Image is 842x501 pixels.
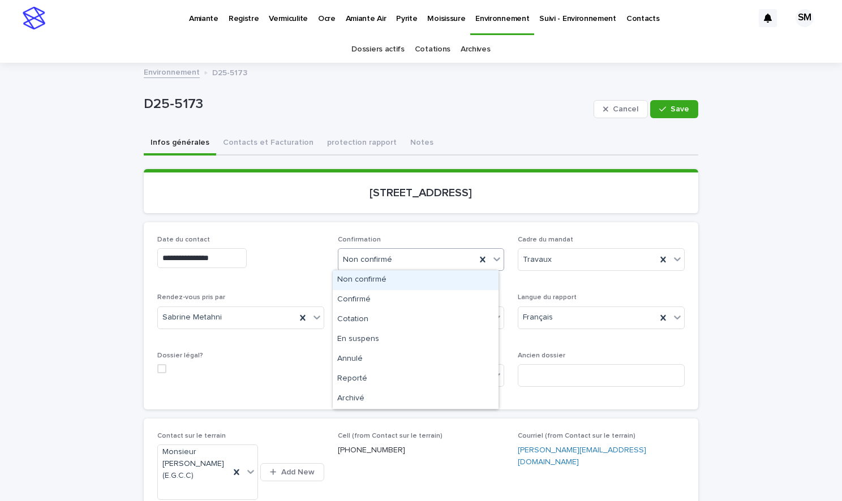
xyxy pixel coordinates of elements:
div: Cotation [333,310,499,330]
span: Confirmation [338,236,381,243]
span: Français [523,312,553,323]
span: Rendez-vous pris par [157,294,225,301]
div: SM [796,9,814,27]
span: Save [671,105,689,113]
span: Courriel (from Contact sur le terrain) [518,433,635,439]
a: Environnement [144,65,200,78]
button: protection rapport [320,132,403,156]
p: D25-5173 [144,96,589,113]
span: Ancien dossier [518,352,565,359]
a: Archives [461,36,491,63]
span: Cancel [613,105,638,113]
span: Travaux [523,254,552,266]
div: Non confirmé [333,270,499,290]
button: Infos générales [144,132,216,156]
button: Notes [403,132,440,156]
a: [PERSON_NAME][EMAIL_ADDRESS][DOMAIN_NAME] [518,446,646,466]
div: Confirmé [333,290,499,310]
button: Cancel [594,100,648,118]
a: Cotations [415,36,450,63]
span: Monsieur [PERSON_NAME] (E.G.C.C) [162,446,225,481]
button: Save [650,100,698,118]
span: Non confirmé [343,254,392,266]
span: Contact sur le terrain [157,433,226,439]
button: Contacts et Facturation [216,132,320,156]
button: Add New [260,463,324,481]
span: Langue du rapport [518,294,577,301]
div: Reporté [333,369,499,389]
span: Cell (from Contact sur le terrain) [338,433,443,439]
span: Cadre du mandat [518,236,573,243]
span: Date du contact [157,236,210,243]
span: Dossier légal? [157,352,203,359]
img: stacker-logo-s-only.png [23,7,45,29]
p: D25-5173 [212,66,247,78]
div: Archivé [333,389,499,409]
p: [STREET_ADDRESS] [157,186,685,200]
a: Dossiers actifs [351,36,404,63]
p: [PHONE_NUMBER] [338,444,505,456]
span: Sabrine Metahni [162,312,222,323]
div: Annulé [333,349,499,369]
div: En suspens [333,330,499,349]
span: Add New [281,468,315,476]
